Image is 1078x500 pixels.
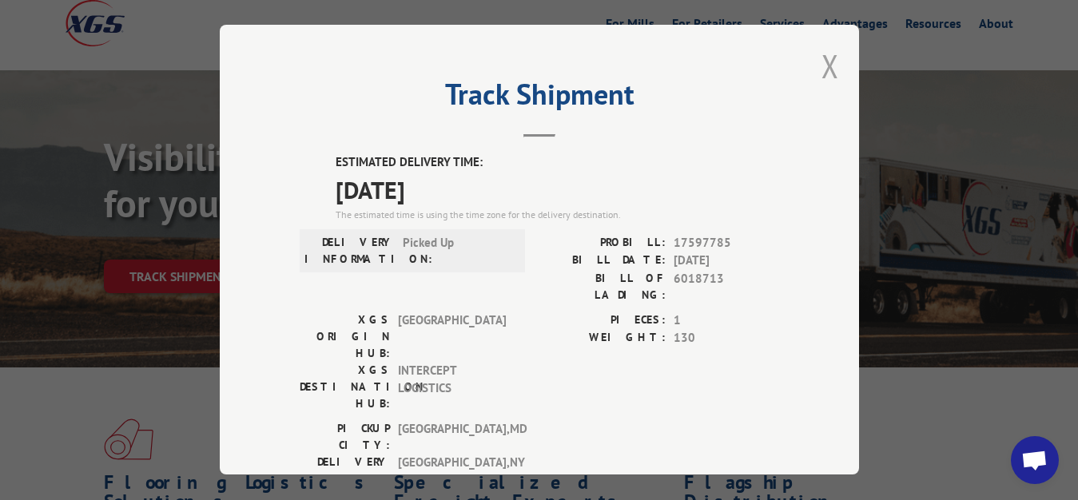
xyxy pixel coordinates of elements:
span: [GEOGRAPHIC_DATA] , NY [398,454,506,487]
span: [GEOGRAPHIC_DATA] , MD [398,420,506,454]
a: Open chat [1011,436,1059,484]
label: BILL OF LADING: [539,270,666,304]
h2: Track Shipment [300,83,779,113]
span: INTERCEPT LOGISTICS [398,362,506,412]
span: 17597785 [674,234,779,252]
label: ESTIMATED DELIVERY TIME: [336,153,779,172]
span: [GEOGRAPHIC_DATA] [398,312,506,362]
label: BILL DATE: [539,252,666,270]
label: XGS DESTINATION HUB: [300,362,390,412]
label: DELIVERY CITY: [300,454,390,487]
span: 130 [674,329,779,347]
label: PROBILL: [539,234,666,252]
label: DELIVERY INFORMATION: [304,234,395,268]
span: Picked Up [403,234,511,268]
button: Close modal [821,45,839,87]
label: PIECES: [539,312,666,330]
span: [DATE] [674,252,779,270]
label: PICKUP CITY: [300,420,390,454]
span: 1 [674,312,779,330]
span: [DATE] [336,172,779,208]
span: 6018713 [674,270,779,304]
div: The estimated time is using the time zone for the delivery destination. [336,208,779,222]
label: WEIGHT: [539,329,666,347]
label: XGS ORIGIN HUB: [300,312,390,362]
